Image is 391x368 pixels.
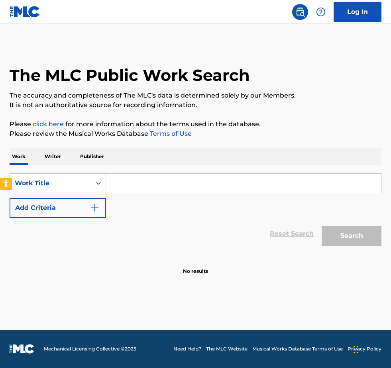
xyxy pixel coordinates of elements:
[252,345,343,352] a: Musical Works Database Terms of Use
[90,203,100,213] img: 9d2ae6d4665cec9f34b9.svg
[348,345,381,352] a: Privacy Policy
[42,148,63,165] p: Writer
[10,148,28,165] p: Work
[206,345,248,352] a: The MLC Website
[10,6,40,18] img: MLC Logo
[10,65,250,85] h1: The MLC Public Work Search
[10,198,106,218] button: Add Criteria
[351,330,391,368] iframe: Chat Widget
[173,345,201,352] a: Need Help?
[148,130,192,137] a: Terms of Use
[33,120,64,128] a: click here
[10,100,381,110] p: It is not an authoritative source for recording information.
[313,4,329,20] div: Help
[10,344,34,354] img: logo
[295,7,305,17] img: search
[334,2,381,22] a: Log In
[10,129,381,139] p: Please review the Musical Works Database
[316,7,326,17] img: help
[10,119,381,129] p: Please for more information about the terms used in the database.
[15,178,86,188] div: Work Title
[292,4,308,20] a: Public Search
[78,148,106,165] p: Publisher
[354,338,358,362] div: Drag
[44,345,136,352] span: Mechanical Licensing Collective © 2025
[10,91,381,100] p: The accuracy and completeness of The MLC's data is determined solely by our Members.
[183,258,208,275] p: No results
[10,173,381,250] form: Search Form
